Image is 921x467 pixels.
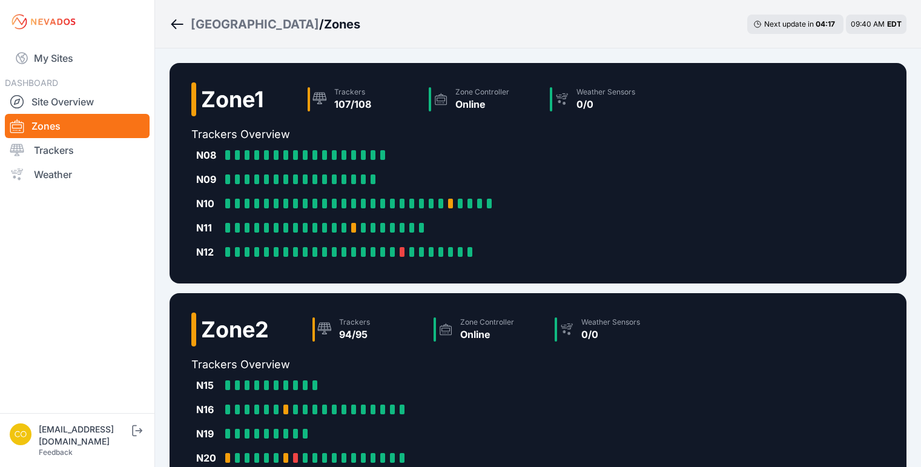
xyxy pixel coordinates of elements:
div: Online [460,327,514,342]
a: My Sites [5,44,150,73]
div: N12 [196,245,220,259]
a: Trackers94/95 [308,313,429,346]
div: N19 [196,426,220,441]
h2: Zone 2 [201,317,269,342]
div: 107/108 [334,97,371,111]
a: Weather Sensors0/0 [550,313,671,346]
span: EDT [887,19,902,28]
h3: Zones [324,16,360,33]
nav: Breadcrumb [170,8,360,40]
div: N11 [196,220,220,235]
div: Online [455,97,509,111]
div: 0/0 [576,97,635,111]
div: Zone Controller [455,87,509,97]
div: N09 [196,172,220,187]
a: Feedback [39,448,73,457]
div: 0/0 [581,327,640,342]
a: Site Overview [5,90,150,114]
img: controlroomoperator@invenergy.com [10,423,31,445]
span: DASHBOARD [5,78,58,88]
a: Weather Sensors0/0 [545,82,666,116]
div: N15 [196,378,220,392]
span: Next update in [764,19,814,28]
div: Trackers [334,87,371,97]
a: Weather [5,162,150,187]
h2: Trackers Overview [191,126,666,143]
div: Weather Sensors [576,87,635,97]
div: [EMAIL_ADDRESS][DOMAIN_NAME] [39,423,130,448]
div: 94/95 [339,327,370,342]
div: Trackers [339,317,370,327]
img: Nevados [10,12,78,31]
div: 04 : 17 [816,19,837,29]
a: Zones [5,114,150,138]
div: Zone Controller [460,317,514,327]
div: N10 [196,196,220,211]
div: N16 [196,402,220,417]
h2: Trackers Overview [191,356,671,373]
a: Trackers107/108 [303,82,424,116]
h2: Zone 1 [201,87,264,111]
div: Weather Sensors [581,317,640,327]
span: 09:40 AM [851,19,885,28]
div: N08 [196,148,220,162]
a: Trackers [5,138,150,162]
a: [GEOGRAPHIC_DATA] [191,16,319,33]
div: N20 [196,451,220,465]
span: / [319,16,324,33]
